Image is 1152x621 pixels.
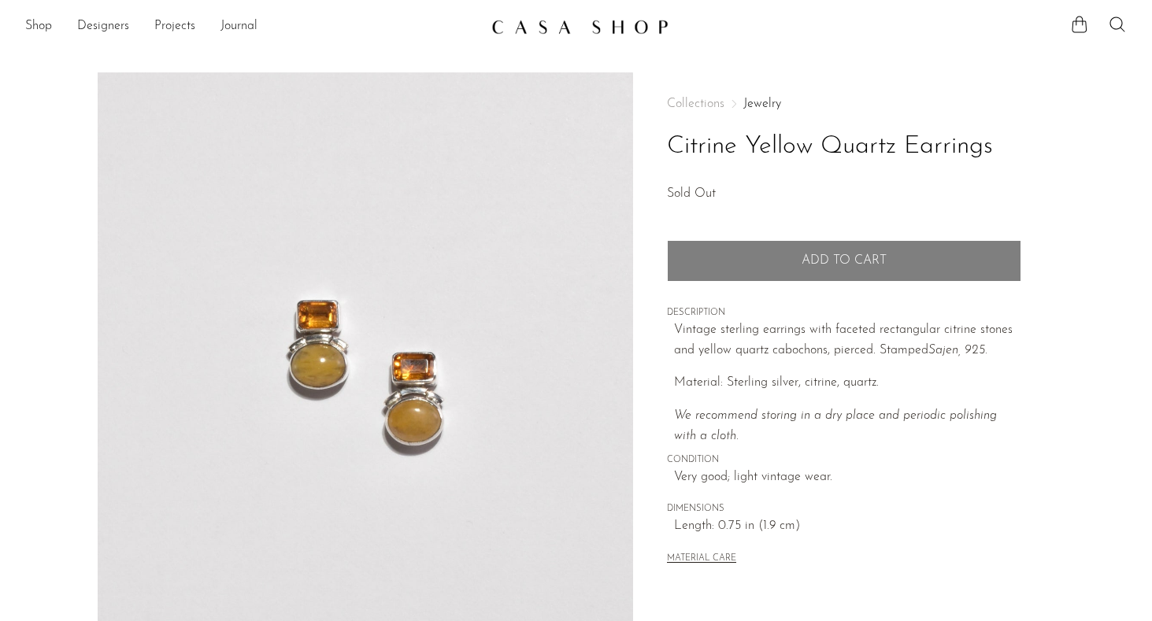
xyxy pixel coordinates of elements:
[928,344,987,357] em: Sajen, 925.
[674,409,997,442] i: We recommend storing in a dry place and periodic polishing with a cloth.
[674,468,1021,488] span: Very good; light vintage wear.
[674,516,1021,537] span: Length: 0.75 in (1.9 cm)
[667,306,1021,320] span: DESCRIPTION
[25,13,479,40] ul: NEW HEADER MENU
[674,320,1021,360] p: Vintage sterling earrings with faceted rectangular citrine stones and yellow quartz cabochons, pi...
[674,373,1021,394] p: Material: Sterling silver, citrine, quartz.
[743,98,781,110] a: Jewelry
[667,553,736,565] button: MATERIAL CARE
[802,253,887,268] span: Add to cart
[667,187,716,200] span: Sold Out
[667,240,1021,281] button: Add to cart
[667,98,1021,110] nav: Breadcrumbs
[667,502,1021,516] span: DIMENSIONS
[25,13,479,40] nav: Desktop navigation
[667,98,724,110] span: Collections
[154,17,195,37] a: Projects
[220,17,257,37] a: Journal
[77,17,129,37] a: Designers
[667,453,1021,468] span: CONDITION
[25,17,52,37] a: Shop
[667,127,1021,167] h1: Citrine Yellow Quartz Earrings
